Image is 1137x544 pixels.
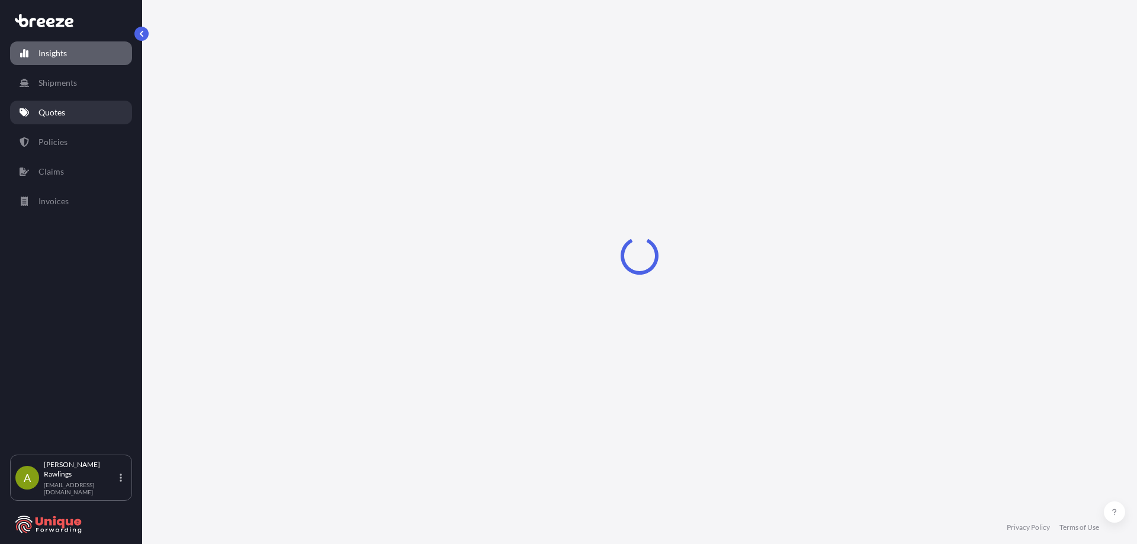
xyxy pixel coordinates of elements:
a: Policies [10,130,132,154]
p: Invoices [38,195,69,207]
p: Quotes [38,107,65,118]
p: [EMAIL_ADDRESS][DOMAIN_NAME] [44,481,117,495]
a: Invoices [10,189,132,213]
p: Claims [38,166,64,178]
a: Quotes [10,101,132,124]
p: Policies [38,136,68,148]
span: A [24,472,31,484]
img: organization-logo [15,515,83,534]
a: Insights [10,41,132,65]
a: Claims [10,160,132,184]
p: Insights [38,47,67,59]
p: [PERSON_NAME] Rawlings [44,460,117,479]
p: Shipments [38,77,77,89]
a: Privacy Policy [1007,523,1050,532]
a: Shipments [10,71,132,95]
a: Terms of Use [1059,523,1099,532]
